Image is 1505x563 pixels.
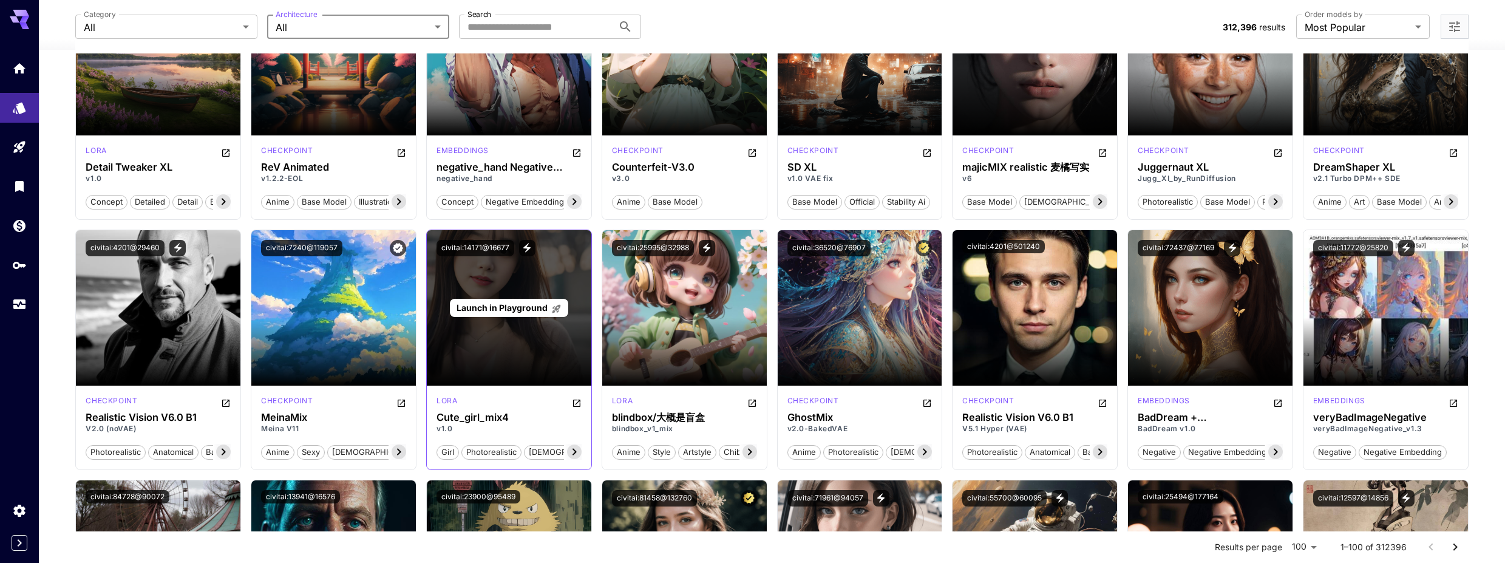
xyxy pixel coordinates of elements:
[1224,240,1240,256] button: View trigger words
[844,194,880,210] button: official
[355,196,401,208] span: illustration
[450,299,568,318] a: Launch in Playground
[886,444,984,460] button: [DEMOGRAPHIC_DATA]
[86,444,146,460] button: photorealistic
[457,302,548,313] span: Launch in Playground
[261,423,406,434] p: Meina V11
[297,444,325,460] button: sexy
[86,145,106,160] div: SDXL 1.0
[1305,20,1410,35] span: Most Popular
[612,412,757,423] h3: blindbox/大概是盲盒
[787,412,933,423] div: GhostMix
[1313,412,1458,423] h3: veryBadImageNegative
[882,194,930,210] button: stability ai
[1138,162,1283,173] h3: Juggernaut XL
[437,395,457,410] div: SD 1.5
[1373,196,1426,208] span: base model
[572,145,582,160] button: Open in CivitAI
[787,423,933,434] p: v2.0-BakedVAE
[1398,240,1415,256] button: View trigger words
[276,9,317,19] label: Architecture
[1372,194,1427,210] button: base model
[1138,490,1223,503] button: civitai:25494@177164
[1138,240,1219,256] button: civitai:72437@77169
[1350,196,1369,208] span: art
[1449,395,1458,410] button: Open in CivitAI
[612,194,645,210] button: anime
[481,194,569,210] button: negative embedding
[1313,162,1458,173] h3: DreamShaper XL
[261,173,406,184] p: v1.2.2-EOL
[962,423,1107,434] p: V5.1 Hyper (VAE)
[747,145,757,160] button: Open in CivitAI
[962,162,1107,173] div: majicMIX realistic 麦橘写实
[437,162,582,173] h3: negative_hand Negative Embedding
[12,61,27,76] div: Home
[1430,196,1467,208] span: artstyle
[648,446,675,459] span: style
[437,240,514,256] button: civitai:14171@16677
[612,444,645,460] button: anime
[1019,194,1117,210] button: [DEMOGRAPHIC_DATA]
[86,173,231,184] p: v1.0
[12,503,27,518] div: Settings
[1201,196,1254,208] span: base model
[612,145,664,156] p: checkpoint
[1313,145,1365,160] div: SDXL Turbo
[1314,446,1356,459] span: negative
[173,196,202,208] span: detail
[1138,145,1189,160] div: SDXL 1.0
[1223,22,1257,32] span: 312,396
[12,218,27,233] div: Wallet
[1313,173,1458,184] p: v2.1 Turbo DPM++ SDE
[922,145,932,160] button: Open in CivitAI
[1273,395,1283,410] button: Open in CivitAI
[1200,194,1255,210] button: base model
[261,412,406,423] div: MeinaMix
[297,194,352,210] button: base model
[86,395,137,406] p: checkpoint
[205,194,251,210] button: enhancer
[787,395,839,410] div: SD 1.5
[86,412,231,423] div: Realistic Vision V6.0 B1
[1429,194,1467,210] button: artstyle
[1287,538,1321,556] div: 100
[297,196,351,208] span: base model
[572,395,582,410] button: Open in CivitAI
[922,395,932,410] button: Open in CivitAI
[12,97,27,112] div: Models
[390,240,406,256] button: Verified working
[437,173,582,184] p: negative_hand
[1443,535,1467,559] button: Go to next page
[1257,194,1289,210] button: photo
[648,196,702,208] span: base model
[962,240,1045,253] button: civitai:4201@501240
[612,240,694,256] button: civitai:25995@32988
[172,194,203,210] button: detail
[12,535,27,551] div: Expand sidebar
[481,196,568,208] span: negative embedding
[678,444,716,460] button: artstyle
[1138,145,1189,156] p: checkpoint
[787,162,933,173] h3: SD XL
[788,196,841,208] span: base model
[437,412,582,423] h3: Cute_girl_mix4
[86,423,231,434] p: V2.0 (noVAE)
[719,444,748,460] button: chibi
[437,444,459,460] button: girl
[741,490,757,507] button: Certified Model – Vetted for best performance and includes a commercial license.
[787,444,821,460] button: anime
[1138,395,1190,406] p: embeddings
[327,444,425,460] button: [DEMOGRAPHIC_DATA]
[873,490,889,507] button: View trigger words
[12,258,27,273] div: API Keys
[202,446,255,459] span: base model
[261,162,406,173] div: ReV Animated
[328,446,424,459] span: [DEMOGRAPHIC_DATA]
[1314,196,1346,208] span: anime
[1313,240,1393,256] button: civitai:11772@25820
[1138,412,1283,423] div: BadDream + UnrealisticDream (Negative Embeddings)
